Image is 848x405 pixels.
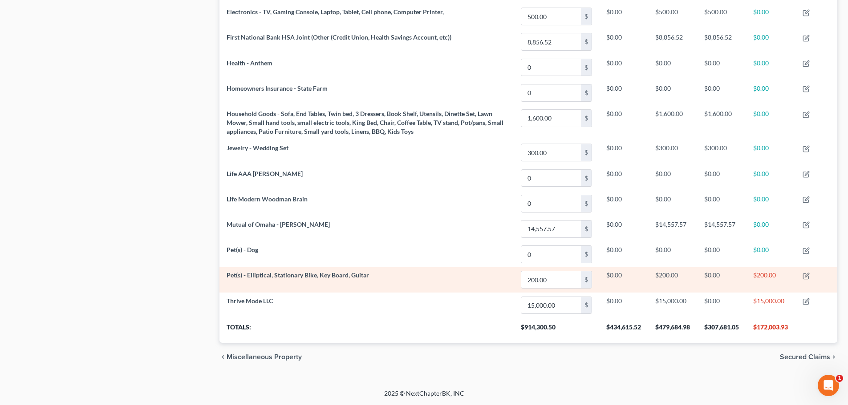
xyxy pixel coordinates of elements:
input: 0.00 [521,246,581,263]
th: Totals: [219,318,514,343]
span: First National Bank HSA Joint (Other (Credit Union, Health Savings Account, etc)) [227,33,451,41]
div: 2025 © NextChapterBK, INC [170,389,678,405]
td: $0.00 [697,191,746,216]
div: $ [581,170,592,187]
button: Secured Claims chevron_right [780,353,837,361]
td: $0.00 [599,80,648,105]
span: Health - Anthem [227,59,272,67]
td: $300.00 [648,140,697,165]
span: Household Goods - Sofa, End Tables, Twin bed, 3 Dressers, Book Shelf, Utensils, Dinette Set, Lawn... [227,110,503,135]
th: $434,615.52 [599,318,648,343]
input: 0.00 [521,271,581,288]
span: Homeowners Insurance - State Farm [227,84,328,92]
td: $0.00 [599,267,648,293]
td: $0.00 [697,267,746,293]
td: $1,600.00 [697,105,746,140]
div: $ [581,271,592,288]
td: $15,000.00 [648,293,697,318]
input: 0.00 [521,110,581,127]
div: $ [581,33,592,50]
td: $1,600.00 [648,105,697,140]
td: $0.00 [746,242,795,267]
td: $15,000.00 [746,293,795,318]
td: $0.00 [746,140,795,165]
td: $0.00 [599,140,648,165]
td: $300.00 [697,140,746,165]
div: $ [581,195,592,212]
div: $ [581,8,592,25]
span: Miscellaneous Property [227,353,302,361]
span: Pet(s) - Elliptical, Stationary Bike, Key Board, Guitar [227,271,369,279]
span: Thrive Mode LLC [227,297,273,305]
input: 0.00 [521,33,581,50]
td: $0.00 [648,191,697,216]
td: $0.00 [599,4,648,29]
input: 0.00 [521,170,581,187]
td: $0.00 [599,216,648,241]
th: $914,300.50 [514,318,599,343]
td: $0.00 [599,29,648,55]
div: $ [581,110,592,127]
td: $200.00 [648,267,697,293]
td: $0.00 [599,105,648,140]
td: $0.00 [599,293,648,318]
td: $500.00 [697,4,746,29]
td: $0.00 [648,80,697,105]
iframe: Intercom live chat [818,375,839,396]
span: Electronics - TV, Gaming Console, Laptop, Tablet, Cell phone, Computer Printer, [227,8,444,16]
td: $0.00 [746,4,795,29]
span: Mutual of Omaha - [PERSON_NAME] [227,221,330,228]
td: $8,856.52 [648,29,697,55]
td: $0.00 [697,242,746,267]
td: $8,856.52 [697,29,746,55]
th: $172,003.93 [746,318,795,343]
input: 0.00 [521,144,581,161]
td: $200.00 [746,267,795,293]
td: $0.00 [697,293,746,318]
span: Life Modern Woodman Brain [227,195,308,203]
td: $0.00 [648,55,697,80]
button: chevron_left Miscellaneous Property [219,353,302,361]
td: $0.00 [746,165,795,191]
td: $0.00 [599,165,648,191]
span: 1 [836,375,843,382]
td: $0.00 [746,29,795,55]
td: $0.00 [648,242,697,267]
span: Secured Claims [780,353,830,361]
td: $0.00 [599,242,648,267]
div: $ [581,246,592,263]
i: chevron_left [219,353,227,361]
span: Jewelry - Wedding Set [227,144,288,152]
td: $0.00 [599,55,648,80]
td: $0.00 [697,165,746,191]
i: chevron_right [830,353,837,361]
input: 0.00 [521,84,581,101]
span: Life AAA [PERSON_NAME] [227,170,303,177]
input: 0.00 [521,8,581,25]
td: $0.00 [746,80,795,105]
td: $0.00 [599,191,648,216]
div: $ [581,59,592,76]
td: $0.00 [746,105,795,140]
div: $ [581,221,592,237]
td: $0.00 [697,55,746,80]
input: 0.00 [521,59,581,76]
td: $0.00 [648,165,697,191]
td: $0.00 [746,216,795,241]
td: $0.00 [746,55,795,80]
td: $500.00 [648,4,697,29]
th: $479,684.98 [648,318,697,343]
td: $14,557.57 [697,216,746,241]
div: $ [581,144,592,161]
th: $307,681.05 [697,318,746,343]
input: 0.00 [521,221,581,237]
td: $0.00 [746,191,795,216]
td: $14,557.57 [648,216,697,241]
div: $ [581,84,592,101]
div: $ [581,297,592,314]
span: Pet(s) - Dog [227,246,258,253]
input: 0.00 [521,297,581,314]
input: 0.00 [521,195,581,212]
td: $0.00 [697,80,746,105]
